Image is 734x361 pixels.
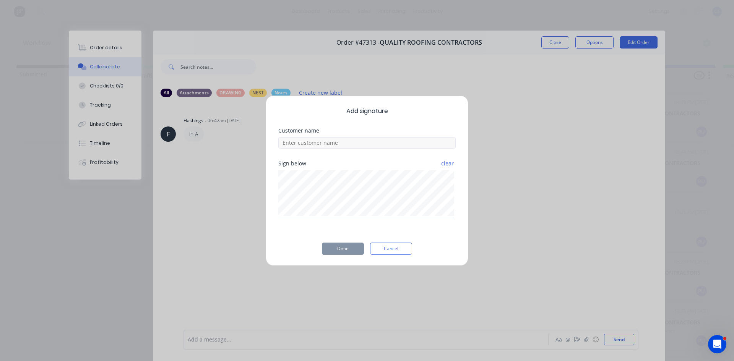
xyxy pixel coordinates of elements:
div: Sign below [278,161,456,166]
button: Done [322,243,364,255]
iframe: Intercom live chat [708,335,726,353]
span: Add signature [278,107,456,116]
input: Enter customer name [278,137,456,149]
div: Customer name [278,128,456,133]
button: clear [441,157,454,170]
button: Cancel [370,243,412,255]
